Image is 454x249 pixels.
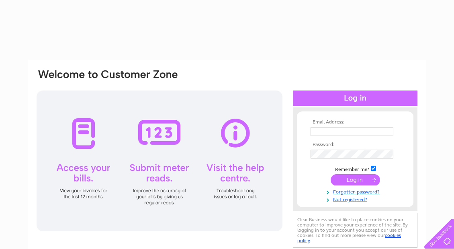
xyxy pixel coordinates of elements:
[309,119,402,125] th: Email Address:
[293,213,417,248] div: Clear Business would like to place cookies on your computer to improve your experience of the sit...
[311,187,402,195] a: Forgotten password?
[309,165,402,173] td: Remember me?
[309,142,402,148] th: Password:
[331,174,380,185] input: Submit
[311,195,402,203] a: Not registered?
[297,233,401,243] a: cookies policy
